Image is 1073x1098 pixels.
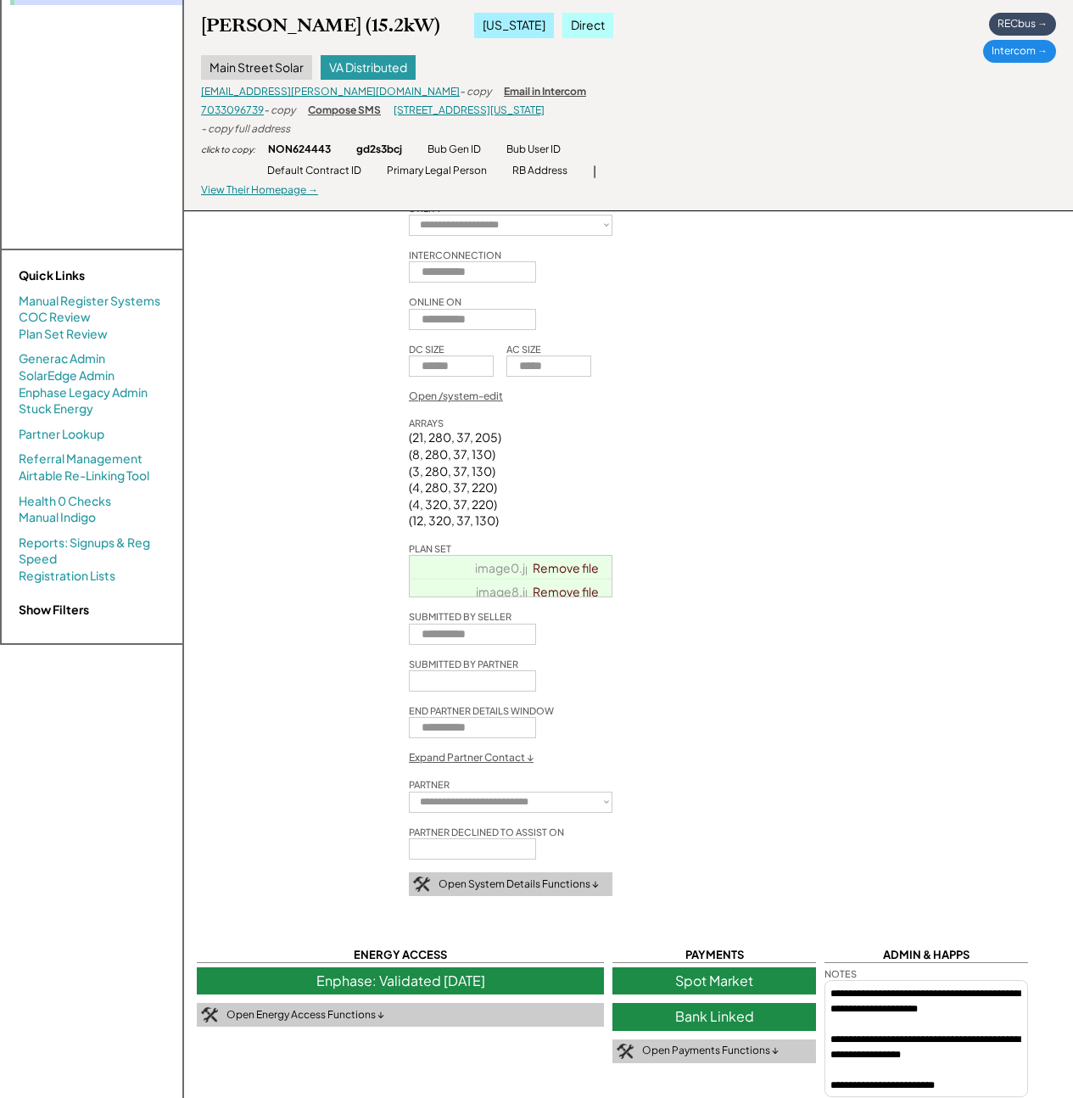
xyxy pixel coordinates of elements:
[989,13,1056,36] div: RECbus →
[19,384,148,401] a: Enphase Legacy Admin
[409,826,564,838] div: PARTNER DECLINED TO ASSIST ON
[201,14,440,37] div: [PERSON_NAME] (15.2kW)
[19,267,188,284] div: Quick Links
[593,163,596,180] div: |
[19,309,91,326] a: COC Review
[308,104,381,118] div: Compose SMS
[476,584,548,599] a: image8.jpeg
[201,143,255,155] div: click to copy:
[19,535,165,568] a: Reports: Signups & Reg Speed
[409,751,534,765] div: Expand Partner Contact ↓
[409,704,554,717] div: END PARTNER DETAILS WINDOW
[201,104,264,116] a: 7033096739
[409,610,511,623] div: SUBMITTED BY SELLER
[197,967,604,994] div: Enphase: Validated [DATE]
[226,1008,384,1022] div: Open Energy Access Functions ↓
[527,556,605,580] a: Remove file
[321,55,416,81] div: VA Distributed
[475,560,548,575] a: image0.jpeg
[201,183,318,198] div: View Their Homepage →
[19,602,89,617] strong: Show Filters
[19,568,115,585] a: Registration Lists
[387,164,487,178] div: Primary Legal Person
[201,85,460,98] a: [EMAIL_ADDRESS][PERSON_NAME][DOMAIN_NAME]
[19,509,96,526] a: Manual Indigo
[19,326,108,343] a: Plan Set Review
[612,947,816,963] div: PAYMENTS
[983,40,1056,63] div: Intercom →
[19,451,143,468] a: Referral Management
[201,55,312,81] div: Main Street Solar
[394,104,545,116] a: [STREET_ADDRESS][US_STATE]
[409,778,450,791] div: PARTNER
[409,249,501,261] div: INTERCONNECTION
[19,493,111,510] a: Health 0 Checks
[506,343,541,356] div: AC SIZE
[264,104,295,118] div: - copy
[474,13,554,38] div: [US_STATE]
[19,426,104,443] a: Partner Lookup
[409,429,501,529] div: (21, 280, 37, 205) (8, 280, 37, 130) (3, 280, 37, 130) (4, 280, 37, 220) (4, 320, 37, 220) (12, 3...
[824,967,857,980] div: NOTES
[268,143,331,157] div: NON624443
[428,143,481,157] div: Bub Gen ID
[19,367,115,384] a: SolarEdge Admin
[19,350,105,367] a: Generac Admin
[409,542,451,555] div: PLAN SET
[267,164,361,178] div: Default Contract ID
[409,658,518,670] div: SUBMITTED BY PARTNER
[562,13,613,38] div: Direct
[413,877,430,892] img: tool-icon.png
[19,468,149,485] a: Airtable Re-Linking Tool
[824,947,1028,963] div: ADMIN & HAPPS
[527,580,605,603] a: Remove file
[409,295,461,308] div: ONLINE ON
[19,293,160,310] a: Manual Register Systems
[409,389,503,404] div: Open /system-edit
[506,143,561,157] div: Bub User ID
[409,417,444,429] div: ARRAYS
[356,143,402,157] div: gd2s3bcj
[201,1007,218,1022] img: tool-icon.png
[504,85,586,99] div: Email in Intercom
[612,967,816,994] div: Spot Market
[409,343,444,356] div: DC SIZE
[642,1044,779,1058] div: Open Payments Functions ↓
[617,1044,634,1059] img: tool-icon.png
[19,401,93,417] a: Stuck Energy
[439,877,599,892] div: Open System Details Functions ↓
[197,947,604,963] div: ENERGY ACCESS
[612,1003,816,1030] div: Bank Linked
[460,85,491,99] div: - copy
[512,164,567,178] div: RB Address
[201,122,290,137] div: - copy full address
